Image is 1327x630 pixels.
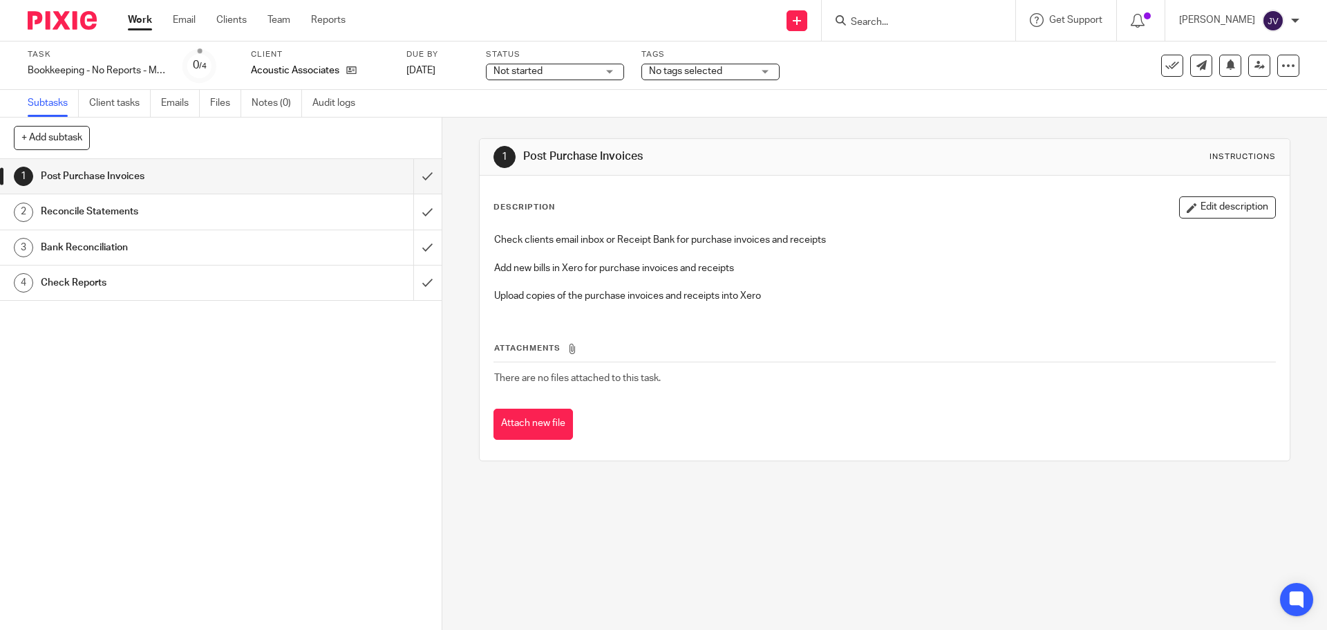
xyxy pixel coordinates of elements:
button: Edit description [1179,196,1276,219]
p: Acoustic Associates [251,64,339,77]
h1: Post Purchase Invoices [41,166,280,187]
a: Email [173,13,196,27]
a: Emails [161,90,200,117]
img: Pixie [28,11,97,30]
p: [PERSON_NAME] [1179,13,1255,27]
p: Check clients email inbox or Receipt Bank for purchase invoices and receipts [494,233,1274,247]
a: Work [128,13,152,27]
h1: Post Purchase Invoices [523,149,914,164]
h1: Reconcile Statements [41,201,280,222]
p: Description [493,202,555,213]
div: Instructions [1210,151,1276,163]
span: Not started [493,66,543,76]
label: Due by [406,49,469,60]
a: Subtasks [28,90,79,117]
span: There are no files attached to this task. [494,373,661,383]
span: Attachments [494,344,561,352]
h1: Bank Reconciliation [41,237,280,258]
a: Client tasks [89,90,151,117]
label: Task [28,49,166,60]
label: Client [251,49,389,60]
div: 4 [14,273,33,293]
div: Bookkeeping - No Reports - Monthly [28,64,166,77]
div: 3 [14,238,33,257]
div: 1 [493,146,516,168]
span: [DATE] [406,66,435,75]
label: Tags [641,49,780,60]
a: Audit logs [312,90,366,117]
div: 1 [14,167,33,186]
div: 0 [193,57,207,73]
a: Reports [311,13,346,27]
p: Upload copies of the purchase invoices and receipts into Xero [494,289,1274,303]
h1: Check Reports [41,272,280,293]
a: Team [267,13,290,27]
img: svg%3E [1262,10,1284,32]
a: Files [210,90,241,117]
label: Status [486,49,624,60]
button: Attach new file [493,409,573,440]
a: Clients [216,13,247,27]
span: Get Support [1049,15,1102,25]
div: 2 [14,203,33,222]
small: /4 [199,62,207,70]
span: No tags selected [649,66,722,76]
a: Notes (0) [252,90,302,117]
p: Add new bills in Xero for purchase invoices and receipts [494,261,1274,275]
button: + Add subtask [14,126,90,149]
input: Search [849,17,974,29]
